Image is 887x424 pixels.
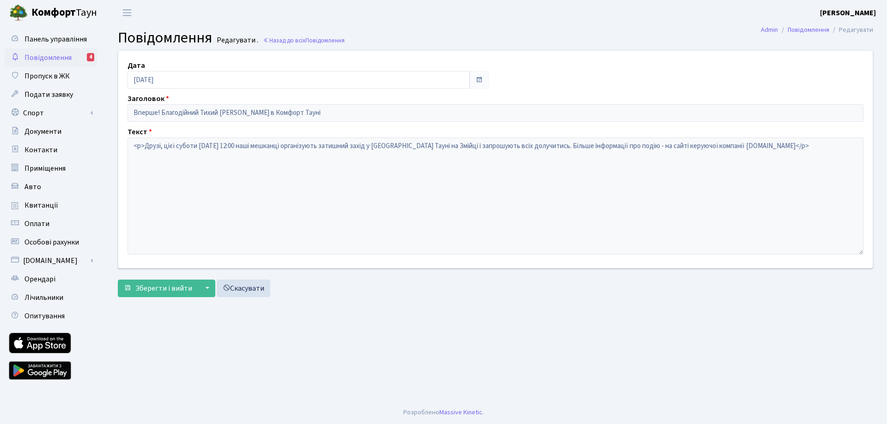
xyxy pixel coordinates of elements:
[5,215,97,233] a: Оплати
[788,25,829,35] a: Повідомлення
[128,60,145,71] label: Дата
[24,71,70,81] span: Пропуск в ЖК
[128,137,863,255] textarea: <p>Друзі, цієї суботи [DATE] 12:00 наші мешканці організують затишний захід у [GEOGRAPHIC_DATA] Т...
[5,270,97,288] a: Орендарі
[5,307,97,325] a: Опитування
[24,126,61,137] span: Документи
[5,159,97,178] a: Приміщення
[215,36,258,45] small: Редагувати .
[305,36,345,45] span: Повідомлення
[403,407,484,418] div: Розроблено .
[761,25,778,35] a: Admin
[24,90,73,100] span: Подати заявку
[24,200,58,210] span: Квитанції
[24,182,41,192] span: Авто
[24,163,66,173] span: Приміщення
[820,7,876,18] a: [PERSON_NAME]
[217,280,270,297] a: Скасувати
[9,4,28,22] img: logo.png
[5,196,97,215] a: Квитанції
[5,141,97,159] a: Контакти
[5,67,97,85] a: Пропуск в ЖК
[5,48,97,67] a: Повідомлення4
[24,293,63,303] span: Лічильники
[135,283,192,293] span: Зберегти і вийти
[128,93,169,104] label: Заголовок
[24,237,79,247] span: Особові рахунки
[5,85,97,104] a: Подати заявку
[128,126,152,137] label: Текст
[31,5,76,20] b: Комфорт
[747,20,887,40] nav: breadcrumb
[24,274,55,284] span: Орендарі
[5,122,97,141] a: Документи
[829,25,873,35] li: Редагувати
[5,178,97,196] a: Авто
[5,30,97,48] a: Панель управління
[118,280,198,297] button: Зберегти і вийти
[24,219,49,229] span: Оплати
[24,34,87,44] span: Панель управління
[263,36,345,45] a: Назад до всіхПовідомлення
[115,5,139,20] button: Переключити навігацію
[5,104,97,122] a: Спорт
[5,251,97,270] a: [DOMAIN_NAME]
[24,53,72,63] span: Повідомлення
[24,311,65,321] span: Опитування
[820,8,876,18] b: [PERSON_NAME]
[5,233,97,251] a: Особові рахунки
[87,53,94,61] div: 4
[24,145,57,155] span: Контакти
[31,5,97,21] span: Таун
[5,288,97,307] a: Лічильники
[118,27,212,48] span: Повідомлення
[439,407,482,417] a: Massive Kinetic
